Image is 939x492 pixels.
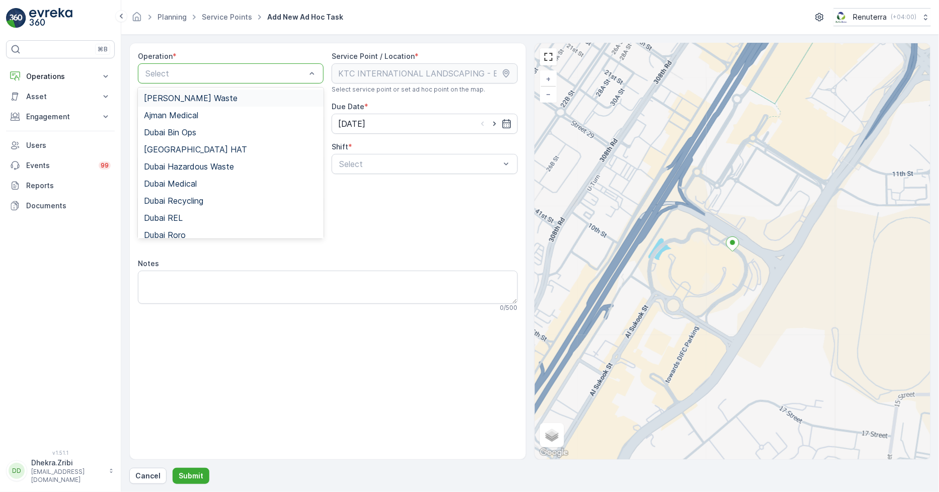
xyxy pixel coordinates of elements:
[339,158,500,170] p: Select
[138,52,173,60] label: Operation
[332,102,364,111] label: Due Date
[144,111,198,120] span: Ajman Medical
[546,74,551,83] span: +
[6,176,115,196] a: Reports
[29,8,72,28] img: logo_light-DOdMpM7g.png
[6,450,115,456] span: v 1.51.1
[6,155,115,176] a: Events99
[546,90,551,98] span: −
[173,468,209,484] button: Submit
[332,63,517,84] input: KTC INTERNATIONAL LANDSCAPING - Emirates Towers - SZR
[26,71,95,81] p: Operations
[26,140,111,150] p: Users
[332,142,348,151] label: Shift
[144,213,183,222] span: Dubai REL
[265,12,345,22] span: Add New Ad Hoc Task
[144,230,186,239] span: Dubai Roro
[6,66,115,87] button: Operations
[144,128,196,137] span: Dubai Bin Ops
[138,259,159,268] label: Notes
[135,471,161,481] p: Cancel
[26,201,111,211] p: Documents
[537,446,571,459] img: Google
[129,468,167,484] button: Cancel
[179,471,203,481] p: Submit
[537,446,571,459] a: Open this area in Google Maps (opens a new window)
[26,112,95,122] p: Engagement
[98,45,108,53] p: ⌘B
[853,12,887,22] p: Renuterra
[332,114,517,134] input: dd/mm/yyyy
[541,424,563,446] a: Layers
[541,49,556,64] a: View Fullscreen
[6,458,115,484] button: DDDhekra.Zribi[EMAIL_ADDRESS][DOMAIN_NAME]
[834,8,931,26] button: Renuterra(+04:00)
[500,304,518,312] p: 0 / 500
[144,145,247,154] span: [GEOGRAPHIC_DATA] HAT
[26,160,93,171] p: Events
[6,8,26,28] img: logo
[6,87,115,107] button: Asset
[26,92,95,102] p: Asset
[6,135,115,155] a: Users
[31,468,104,484] p: [EMAIL_ADDRESS][DOMAIN_NAME]
[6,107,115,127] button: Engagement
[144,196,203,205] span: Dubai Recycling
[541,71,556,87] a: Zoom In
[158,13,187,21] a: Planning
[202,13,252,21] a: Service Points
[144,179,197,188] span: Dubai Medical
[144,94,238,103] span: [PERSON_NAME] Waste
[332,52,415,60] label: Service Point / Location
[6,196,115,216] a: Documents
[9,463,25,479] div: DD
[31,458,104,468] p: Dhekra.Zribi
[332,86,485,94] span: Select service point or set ad hoc point on the map.
[26,181,111,191] p: Reports
[834,12,849,23] img: Screenshot_2024-07-26_at_13.33.01.png
[101,161,109,170] p: 99
[144,162,234,171] span: Dubai Hazardous Waste
[131,15,142,24] a: Homepage
[541,87,556,102] a: Zoom Out
[145,67,306,79] p: Select
[891,13,917,21] p: ( +04:00 )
